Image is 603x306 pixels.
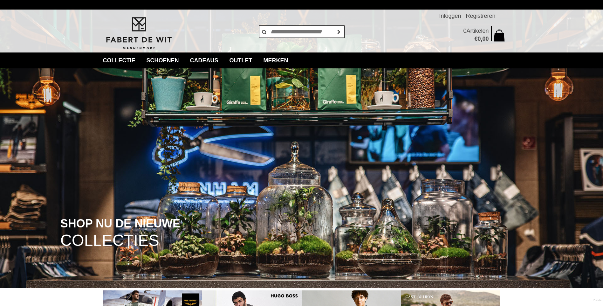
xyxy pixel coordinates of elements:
span: 0 [463,28,466,34]
a: Outlet [225,52,257,68]
a: Divide [593,296,601,304]
a: Registreren [466,10,495,22]
span: SHOP NU DE NIEUWE [60,218,180,230]
a: Merken [259,52,293,68]
span: , [481,36,482,42]
a: Schoenen [142,52,184,68]
span: COLLECTIES [60,233,159,249]
a: collectie [98,52,140,68]
a: Cadeaus [185,52,223,68]
img: Fabert de Wit [103,16,175,51]
a: Inloggen [439,10,461,22]
span: Artikelen [466,28,489,34]
span: 0 [477,36,481,42]
span: € [474,36,477,42]
span: 00 [482,36,489,42]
